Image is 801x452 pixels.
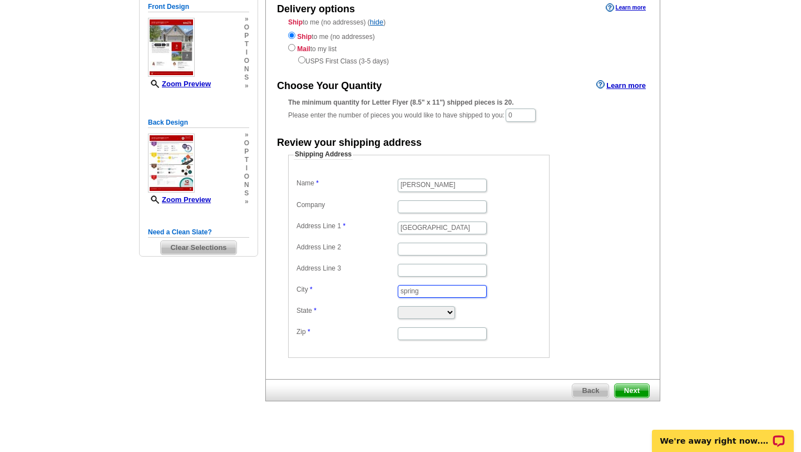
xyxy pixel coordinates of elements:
span: t [244,40,249,48]
span: » [244,198,249,206]
span: s [244,73,249,82]
label: Address Line 1 [296,222,397,231]
label: Zip [296,327,397,337]
label: Address Line 3 [296,264,397,273]
img: small-thumb.jpg [148,134,195,193]
span: p [244,148,249,156]
a: Back [572,384,609,398]
span: n [244,181,249,189]
label: Company [296,200,397,210]
span: i [244,164,249,173]
span: Next [615,384,649,397]
a: Learn more [596,80,646,89]
label: Address Line 2 [296,243,397,252]
a: Zoom Preview [148,195,211,204]
span: t [244,156,249,164]
span: o [244,173,249,181]
div: Delivery options [277,2,355,17]
span: s [244,189,249,198]
span: » [244,131,249,139]
span: n [244,65,249,73]
h5: Front Design [148,2,249,12]
div: Please enter the number of pieces you would like to have shipped to you: [288,97,637,123]
span: Clear Selections [161,241,236,254]
div: to me (no addresses) ( ) [266,17,660,66]
legend: Shipping Address [294,150,353,160]
div: Review your shipping address [277,136,422,150]
strong: Mail [297,45,310,53]
label: State [296,306,397,316]
a: Zoom Preview [148,80,211,88]
h5: Back Design [148,117,249,128]
div: USPS First Class (3-5 days) [288,54,637,66]
label: Name [296,179,397,188]
a: Learn more [606,3,646,12]
a: hide [370,18,384,26]
h5: Need a Clean Slate? [148,227,249,238]
span: i [244,48,249,57]
strong: Ship [297,33,311,41]
span: » [244,82,249,90]
img: small-thumb.jpg [148,18,195,77]
div: to me (no addresses) to my list [288,30,637,66]
span: Back [572,384,609,397]
div: Choose Your Quantity [277,79,382,94]
span: o [244,57,249,65]
span: » [244,15,249,23]
label: City [296,285,397,294]
span: o [244,139,249,148]
iframe: LiveChat chat widget [645,417,801,452]
div: The minimum quantity for Letter Flyer (8.5" x 11") shipped pieces is 20. [288,97,637,107]
span: o [244,23,249,32]
strong: Ship [288,18,303,26]
span: p [244,32,249,40]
